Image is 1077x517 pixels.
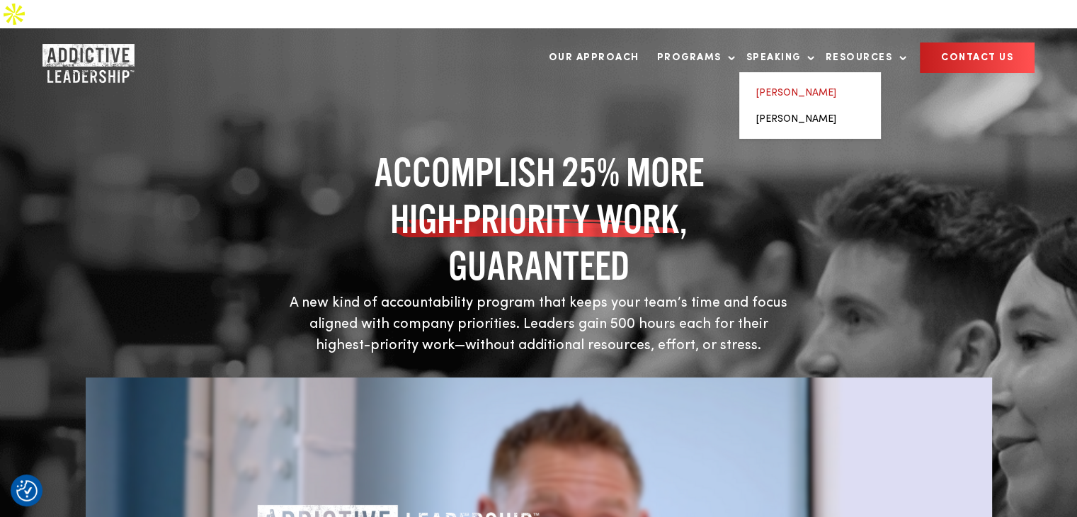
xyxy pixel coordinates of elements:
h1: ACCOMPLISH 25% MORE , GUARANTEED [287,149,790,289]
a: Programs [650,43,736,72]
span: A new kind of accountability program that keeps your team’s time and focus aligned with company p... [290,296,787,353]
a: Speaking [739,43,815,72]
img: Revisit consent button [16,480,38,501]
a: Home [42,44,127,72]
a: [PERSON_NAME] [756,114,836,124]
a: CONTACT US [920,42,1035,73]
a: Our Approach [542,43,646,72]
a: Resources [819,43,907,72]
span: HIGH-PRIORITY WORK [390,195,680,242]
button: Consent Preferences [16,480,38,501]
a: [PERSON_NAME] [756,88,836,98]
